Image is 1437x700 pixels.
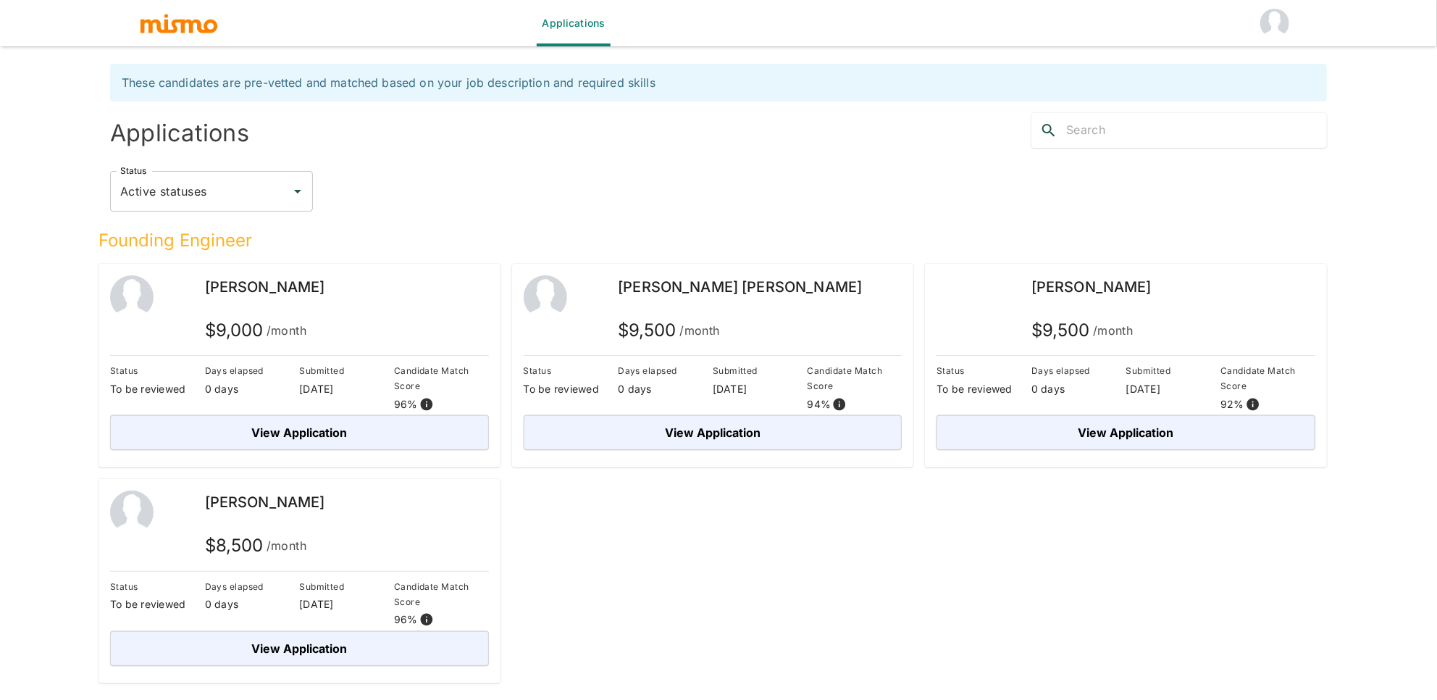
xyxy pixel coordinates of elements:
span: [PERSON_NAME] [PERSON_NAME] [618,278,862,296]
p: 0 days [1031,382,1126,396]
p: To be reviewed [110,597,205,612]
p: 0 days [205,597,300,612]
svg: View resume score details [419,612,434,627]
button: View Application [110,631,489,666]
button: View Application [524,415,902,450]
svg: View resume score details [832,397,847,412]
p: Candidate Match Score [1220,363,1315,393]
img: logo [139,12,219,34]
p: Candidate Match Score [394,363,489,393]
h4: Applications [110,119,713,148]
p: 0 days [618,382,713,396]
p: [DATE] [299,382,394,396]
h5: $ 9,500 [1031,319,1134,342]
p: Submitted [299,363,394,378]
p: To be reviewed [937,382,1031,396]
p: [DATE] [299,597,394,612]
label: Status [120,164,146,177]
p: [DATE] [1126,382,1221,396]
p: Days elapsed [1031,363,1126,378]
p: Submitted [299,579,394,594]
h5: $ 9,500 [618,319,720,342]
p: Status [110,363,205,378]
img: 2Q== [110,275,154,319]
button: View Application [937,415,1315,450]
span: [PERSON_NAME] [205,278,325,296]
img: 2Q== [110,491,154,534]
img: Vali health HM [1260,9,1289,38]
span: [PERSON_NAME] [1031,278,1152,296]
span: /month [1093,320,1134,341]
span: [PERSON_NAME] [205,493,325,511]
button: View Application [110,415,489,450]
img: 2Q== [524,275,567,319]
p: 96 % [394,397,418,412]
h5: $ 8,500 [205,534,307,557]
p: Submitted [1126,363,1221,378]
p: To be reviewed [524,382,619,396]
button: search [1031,113,1066,148]
span: /month [267,320,307,341]
span: /month [679,320,720,341]
p: 96 % [394,612,418,627]
p: Candidate Match Score [808,363,902,393]
p: Days elapsed [205,363,300,378]
p: Status [110,579,205,594]
p: Days elapsed [618,363,713,378]
p: Submitted [713,363,808,378]
p: Status [524,363,619,378]
p: 94 % [808,397,831,412]
span: /month [267,536,307,556]
span: These candidates are pre-vetted and matched based on your job description and required skills [122,75,655,90]
p: 92 % [1220,397,1244,412]
svg: View resume score details [1246,397,1260,412]
img: y3ggi1xwgajc2k44g356rgtcze70 [937,275,980,319]
p: Days elapsed [205,579,300,594]
input: Search [1066,119,1327,142]
p: To be reviewed [110,382,205,396]
h5: $ 9,000 [205,319,307,342]
button: Open [288,181,308,201]
svg: View resume score details [419,397,434,412]
h5: Founding Engineer [99,229,1327,252]
p: 0 days [205,382,300,396]
p: Status [937,363,1031,378]
p: [DATE] [713,382,808,396]
p: Candidate Match Score [394,579,489,609]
